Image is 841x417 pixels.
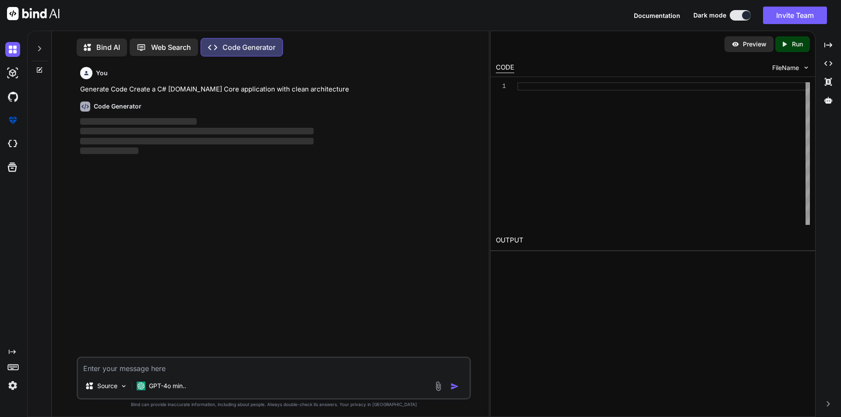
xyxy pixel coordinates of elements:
[223,42,276,53] p: Code Generator
[96,69,108,77] h6: You
[120,382,127,390] img: Pick Models
[5,42,20,57] img: darkChat
[743,40,767,49] p: Preview
[5,66,20,81] img: darkAi-studio
[634,11,680,20] button: Documentation
[96,42,120,53] p: Bind AI
[5,137,20,151] img: cloudideIcon
[496,63,514,73] div: CODE
[80,128,314,134] span: ‌
[802,64,810,71] img: chevron down
[450,382,459,391] img: icon
[80,118,197,125] span: ‌
[491,230,815,251] h2: OUTPUT
[792,40,803,49] p: Run
[149,382,186,390] p: GPT-4o min..
[151,42,191,53] p: Web Search
[731,40,739,48] img: preview
[5,378,20,393] img: settings
[634,12,680,19] span: Documentation
[97,382,117,390] p: Source
[496,82,506,91] div: 1
[763,7,827,24] button: Invite Team
[772,63,799,72] span: FileName
[433,381,443,391] img: attachment
[7,7,60,20] img: Bind AI
[80,138,314,144] span: ‌
[5,113,20,128] img: premium
[94,102,141,111] h6: Code Generator
[137,382,145,390] img: GPT-4o mini
[693,11,726,20] span: Dark mode
[80,84,469,95] p: Generate Code Create a C# [DOMAIN_NAME] Core application with clean architecture
[5,89,20,104] img: githubDark
[80,147,138,154] span: ‌
[77,401,471,408] p: Bind can provide inaccurate information, including about people. Always double-check its answers....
